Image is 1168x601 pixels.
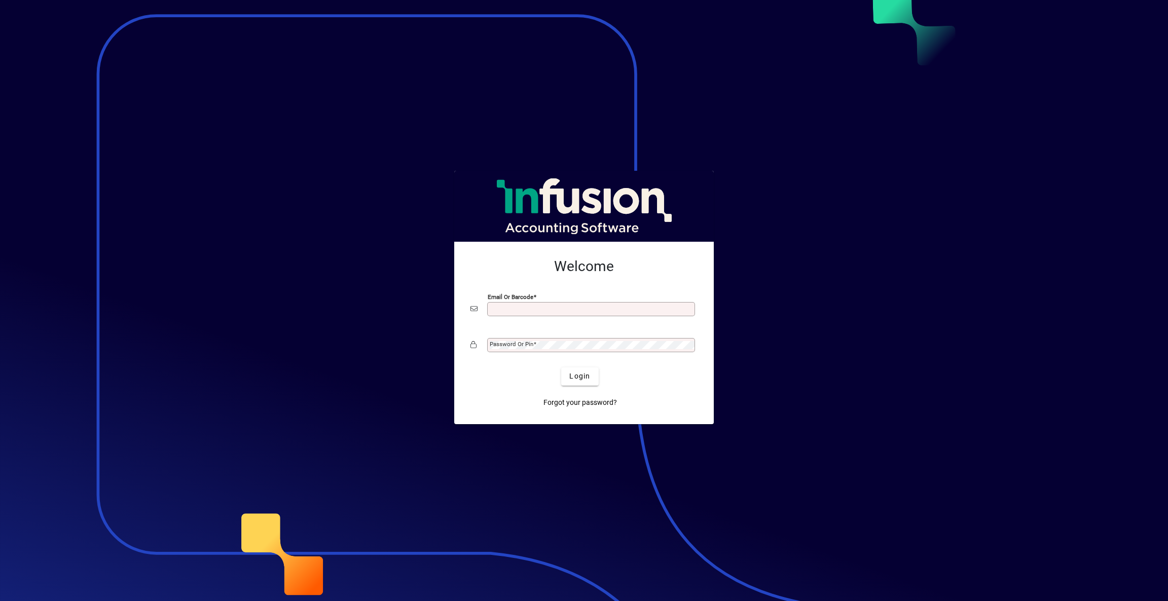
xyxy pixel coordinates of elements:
a: Forgot your password? [539,394,621,412]
mat-label: Password or Pin [490,341,533,348]
h2: Welcome [470,258,698,275]
span: Forgot your password? [543,397,617,408]
button: Login [561,367,598,386]
mat-label: Email or Barcode [488,293,533,300]
span: Login [569,371,590,382]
